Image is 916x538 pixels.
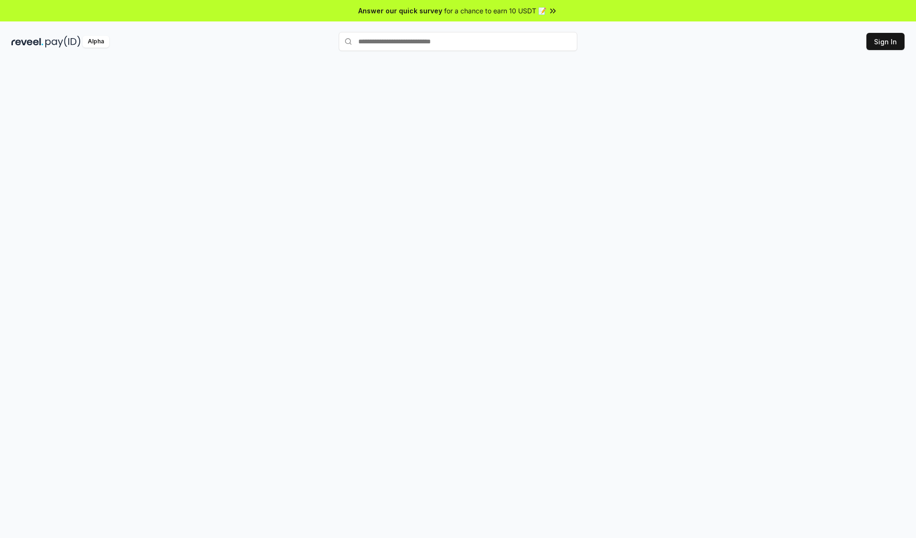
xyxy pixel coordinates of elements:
div: Alpha [83,36,109,48]
img: reveel_dark [11,36,43,48]
button: Sign In [866,33,905,50]
span: Answer our quick survey [358,6,442,16]
span: for a chance to earn 10 USDT 📝 [444,6,546,16]
img: pay_id [45,36,81,48]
